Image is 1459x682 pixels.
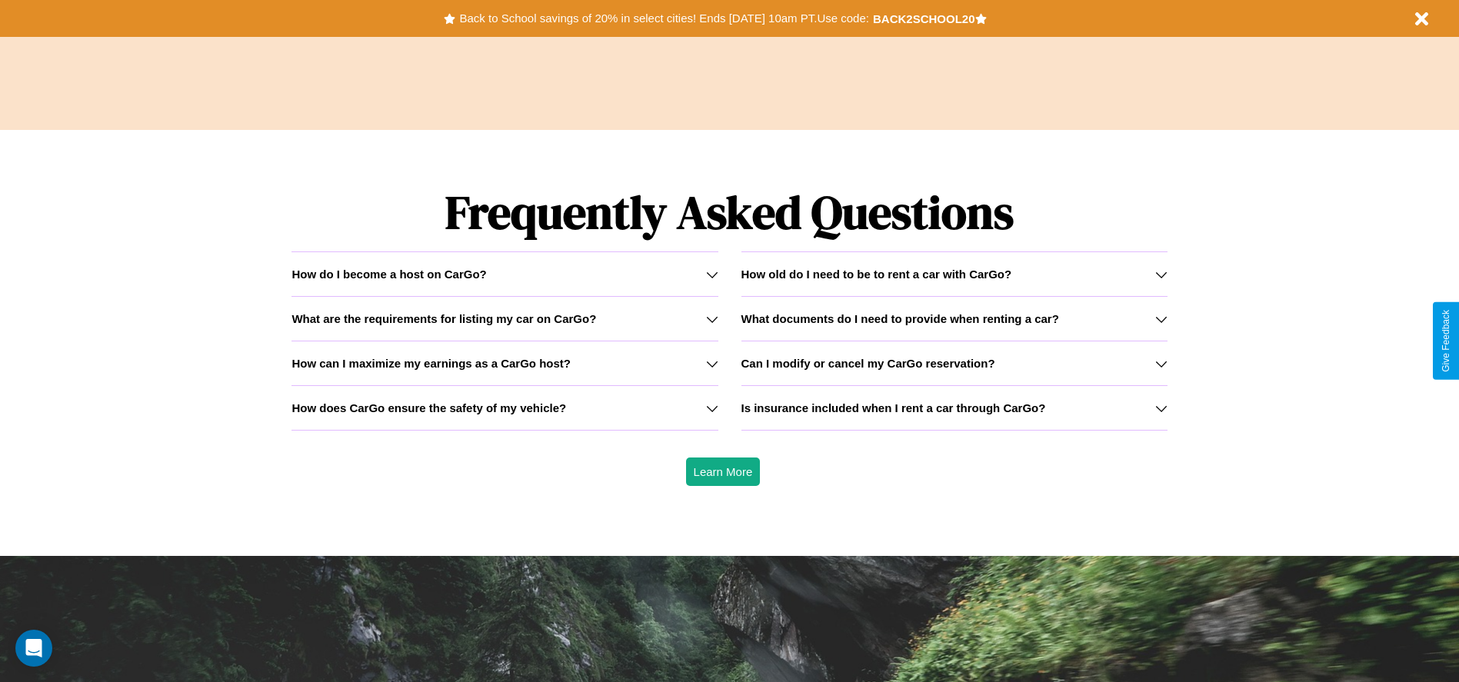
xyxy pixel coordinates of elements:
[741,401,1046,414] h3: Is insurance included when I rent a car through CarGo?
[741,268,1012,281] h3: How old do I need to be to rent a car with CarGo?
[291,173,1167,251] h1: Frequently Asked Questions
[741,357,995,370] h3: Can I modify or cancel my CarGo reservation?
[1441,310,1451,372] div: Give Feedback
[291,312,596,325] h3: What are the requirements for listing my car on CarGo?
[291,268,486,281] h3: How do I become a host on CarGo?
[15,630,52,667] div: Open Intercom Messenger
[873,12,975,25] b: BACK2SCHOOL20
[291,357,571,370] h3: How can I maximize my earnings as a CarGo host?
[291,401,566,414] h3: How does CarGo ensure the safety of my vehicle?
[686,457,761,486] button: Learn More
[455,8,872,29] button: Back to School savings of 20% in select cities! Ends [DATE] 10am PT.Use code:
[741,312,1059,325] h3: What documents do I need to provide when renting a car?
